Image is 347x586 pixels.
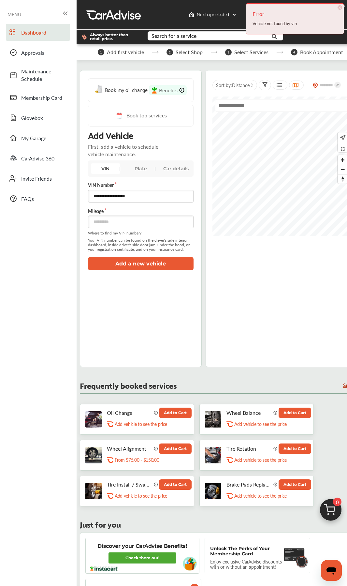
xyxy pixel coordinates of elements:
[21,195,67,203] span: FAQs
[126,163,155,174] div: Plate
[154,446,158,451] img: info_icon_vector.svg
[152,87,157,94] img: instacart-icon.73bd83c2.svg
[107,481,151,488] p: Tire Install / Swap Tires
[88,143,162,158] p: First, add a vehicle to schedule vehicle maintenance.
[88,182,194,188] label: VIN Number
[279,479,311,490] button: Add to Cart
[226,445,271,452] p: Tire Rotation
[88,238,194,252] span: Your VIN number can be found on the driver's side interior dashboard, inside driver's side door j...
[98,49,104,55] span: 1
[253,19,337,28] div: Vehicle not found by vin
[315,496,346,527] img: cart_icon.3d0951e8.svg
[205,483,221,499] img: brake-pads-replacement-thumb.jpg
[95,85,147,95] a: Book my oil change
[291,49,297,55] span: 4
[333,498,341,506] span: 0
[6,190,70,207] a: FAQs
[97,543,187,550] p: Discover your CarAdvise Benefits!
[234,421,287,427] p: Add vehicle to see the price
[80,521,121,527] p: Just for you
[232,12,237,17] img: header-down-arrow.9dd2ce7d.svg
[91,163,120,174] div: VIN
[338,5,342,10] span: ×
[253,9,337,19] h4: Error
[6,89,70,106] a: Membership Card
[279,408,311,418] button: Add to Cart
[210,559,288,569] p: Enjoy exclusive CarAdvise discounts with or without an appointment!
[105,85,148,94] span: Book my oil change
[21,175,67,182] span: Invite Friends
[234,49,268,55] span: Select Services
[126,112,167,120] span: Book top services
[85,411,102,428] img: oil-change-thumb.jpg
[276,51,283,53] img: stepper-arrow.e24c07c6.svg
[80,382,177,388] p: Frequently booked services
[6,170,70,187] a: Invite Friends
[321,560,342,581] iframe: Button to launch messaging window
[88,257,194,270] button: Add a new vehicle
[152,33,196,38] div: Search for a service
[89,566,118,571] img: instacart-logo.217963cc.svg
[107,410,151,416] p: Oil Change
[166,49,173,55] span: 2
[85,447,102,463] img: wheel-alignment-thumb.jpg
[95,85,103,94] img: oil-change.e5047c97.svg
[205,447,221,463] img: tire-rotation-thumb.jpg
[197,12,229,17] span: No shop selected
[21,134,67,142] span: My Garage
[179,87,184,93] img: info-Icon.6181e609.svg
[159,408,192,418] button: Add to Cart
[6,129,70,146] a: My Garage
[313,83,318,88] img: location_vector_orange.38f05af8.svg
[205,411,221,428] img: tire-wheel-balance-thumb.jpg
[284,546,305,564] img: maintenance-card.27cfeff5.svg
[82,34,87,40] img: dollor_label_vector.a70140d1.svg
[225,49,232,55] span: 3
[234,493,287,499] p: Add vehicle to see the price
[226,481,271,488] p: Brake Pads Replacement
[183,557,197,571] img: instacart-vehicle.0979a191.svg
[154,482,158,487] img: info_icon_vector.svg
[189,12,194,17] img: header-home-logo.8d720a4f.svg
[21,155,67,162] span: CarAdvise 360
[21,29,67,36] span: Dashboard
[88,129,133,140] p: Add Vehicle
[107,445,151,452] p: Wheel Alignment
[232,82,250,88] span: Distance
[85,483,102,499] img: tire-install-swap-tires-thumb.jpg
[6,64,70,86] a: Maintenance Schedule
[6,24,70,41] a: Dashboard
[226,410,271,416] p: Wheel Balance
[162,163,190,174] div: Car details
[273,410,278,415] img: info_icon_vector.svg
[107,49,144,55] span: Add first vehicle
[300,49,343,55] span: Book Appointment
[115,421,167,427] p: Add vehicle to see the price
[159,443,192,454] button: Add to Cart
[6,44,70,61] a: Approvals
[152,51,159,53] img: stepper-arrow.e24c07c6.svg
[295,555,309,568] img: badge.f18848ea.svg
[279,443,311,454] button: Add to Cart
[90,33,137,41] span: Always better than retail price.
[21,68,67,83] span: Maintenance Schedule
[6,150,70,167] a: CarAdvise 360
[210,546,281,556] p: Unlock The Perks of Your Membership Card
[154,410,158,415] img: info_icon_vector.svg
[159,86,178,94] span: Benefits
[115,112,123,120] img: cal_icon.0803b883.svg
[88,105,194,127] a: Book top services
[21,49,67,56] span: Approvals
[88,208,194,214] label: Mileage
[88,231,194,235] span: Where to find my VIN number?
[176,49,203,55] span: Select Shop
[21,94,67,101] span: Membership Card
[115,457,159,463] p: From $75.00 - $150.00
[216,82,250,88] span: Sort by :
[339,134,346,141] img: recenter.ce011a49.svg
[6,109,70,126] a: Glovebox
[108,552,176,563] a: Check them out!
[115,493,167,499] p: Add vehicle to see the price
[273,482,278,487] img: info_icon_vector.svg
[21,114,67,122] span: Glovebox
